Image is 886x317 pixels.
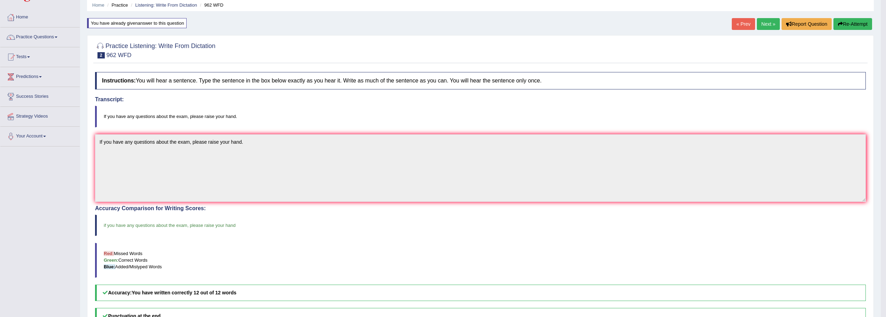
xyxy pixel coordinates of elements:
span: if you have any questions about the exam, please raise your hand [104,223,236,228]
span: 2 [97,52,105,58]
a: Home [92,2,104,8]
b: Red: [104,251,114,256]
a: Practice Questions [0,27,80,45]
a: Next » [757,18,780,30]
h5: Accuracy: [95,285,866,301]
div: You have already given answer to this question [87,18,187,28]
h2: Practice Listening: Write From Dictation [95,41,215,58]
small: 962 WFD [107,52,132,58]
a: Success Stories [0,87,80,104]
li: Practice [105,2,128,8]
blockquote: Missed Words Correct Words Added/Mistyped Words [95,243,866,277]
blockquote: If you have any questions about the exam, please raise your hand. [95,106,866,127]
li: 962 WFD [198,2,224,8]
a: « Prev [732,18,755,30]
a: Predictions [0,67,80,85]
a: Your Account [0,127,80,144]
b: Instructions: [102,78,136,84]
a: Tests [0,47,80,65]
button: Re-Attempt [833,18,872,30]
b: Blue: [104,264,115,269]
button: Report Question [782,18,832,30]
a: Home [0,8,80,25]
b: Green: [104,257,118,263]
h4: You will hear a sentence. Type the sentence in the box below exactly as you hear it. Write as muc... [95,72,866,89]
a: Strategy Videos [0,107,80,124]
h4: Accuracy Comparison for Writing Scores: [95,205,866,212]
b: You have written correctly 12 out of 12 words [132,290,236,295]
h4: Transcript: [95,96,866,103]
a: Listening: Write From Dictation [135,2,197,8]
